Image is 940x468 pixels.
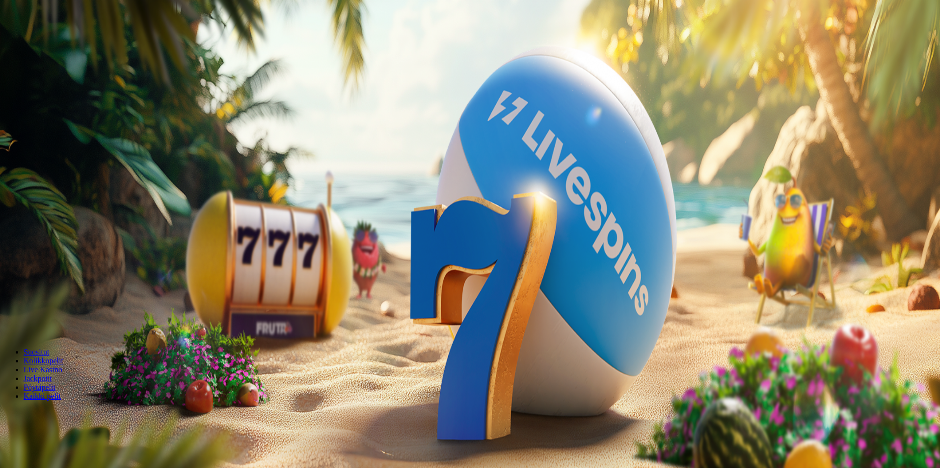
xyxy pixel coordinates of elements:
[24,383,55,391] a: Pöytäpelit
[24,392,61,400] a: Kaikki pelit
[24,374,52,383] a: Jackpotit
[24,357,63,365] a: Kolikkopelit
[24,348,49,356] a: Suositut
[24,365,62,374] a: Live Kasino
[4,331,936,401] nav: Lobby
[4,331,936,419] header: Lobby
